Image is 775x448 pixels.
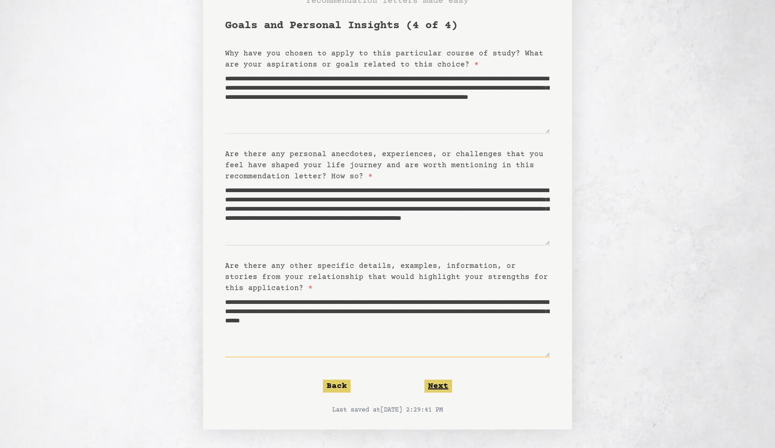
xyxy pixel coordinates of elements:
[424,380,452,393] button: Next
[225,406,550,415] p: Last saved at [DATE] 2:29:41 PM
[225,18,550,33] h1: Goals and Personal Insights (4 of 4)
[225,49,543,69] label: Why have you chosen to apply to this particular course of study? What are your aspirations or goa...
[225,150,543,181] label: Are there any personal anecdotes, experiences, or challenges that you feel have shaped your life ...
[323,380,351,393] button: Back
[225,262,548,292] label: Are there any other specific details, examples, information, or stories from your relationship th...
